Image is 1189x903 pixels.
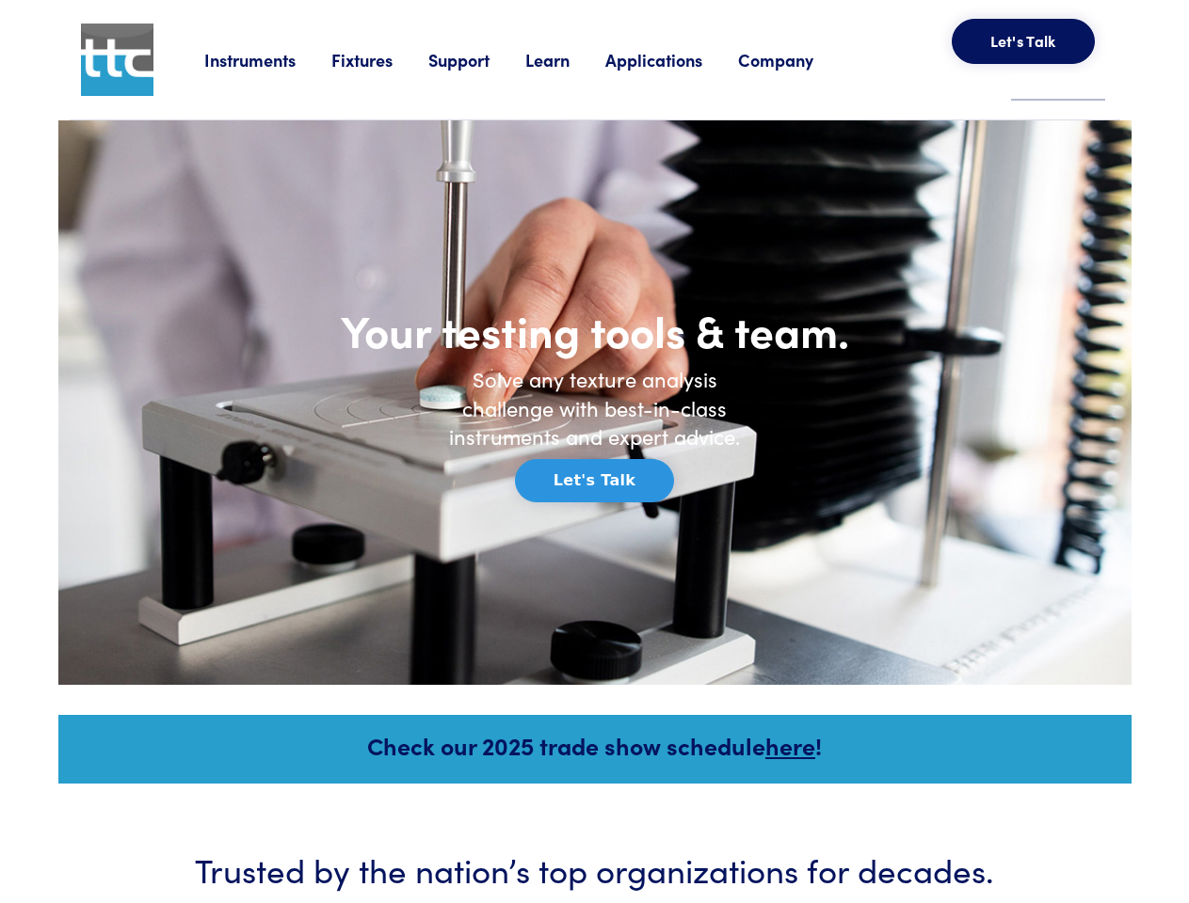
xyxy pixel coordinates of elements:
img: ttc_logo_1x1_v1.0.png [81,24,153,96]
h5: Check our 2025 trade show schedule ! [84,729,1106,762]
a: Applications [605,48,738,71]
h3: Trusted by the nation’s top organizations for decades. [115,846,1075,892]
a: here [765,729,815,762]
a: Company [738,48,849,71]
a: Support [428,48,525,71]
a: Fixtures [331,48,428,71]
a: Instruments [204,48,331,71]
h1: Your testing tools & team. [275,303,915,357]
button: Let's Talk [515,459,674,502]
button: Let's Talk [952,19,1095,64]
a: Learn [525,48,605,71]
h6: Solve any texture analysis challenge with best-in-class instruments and expert advice. [435,365,755,451]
